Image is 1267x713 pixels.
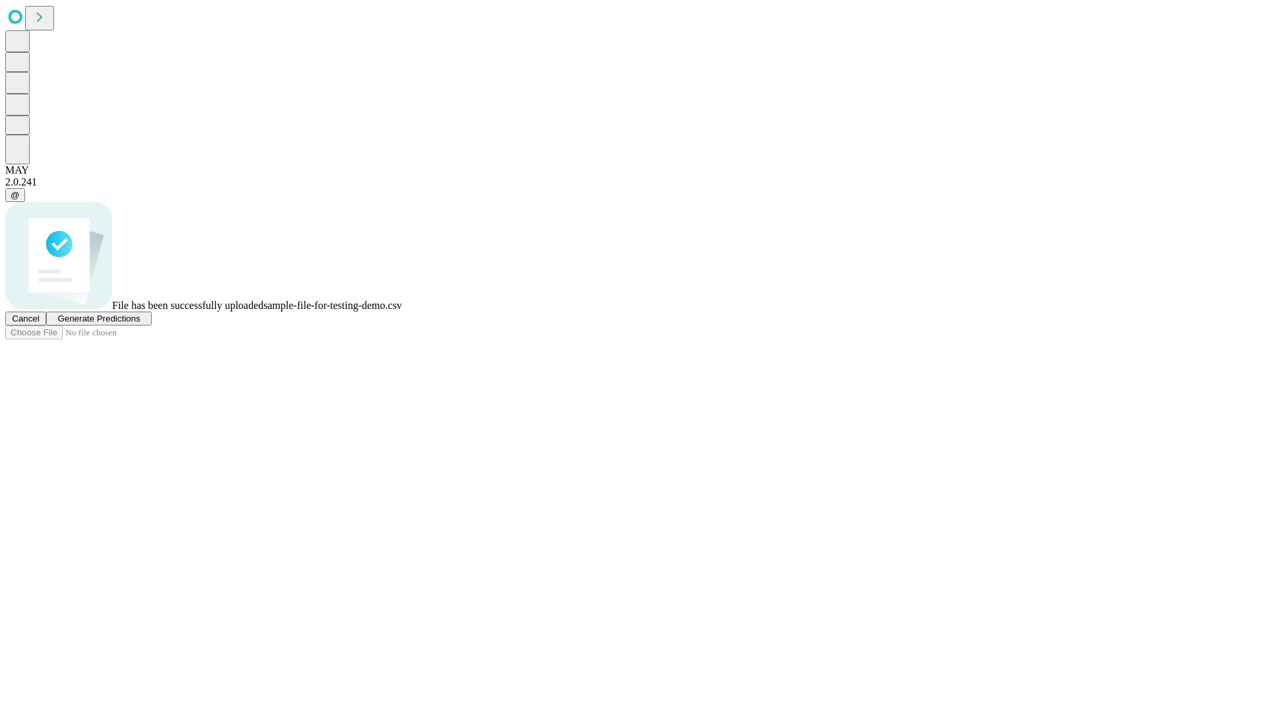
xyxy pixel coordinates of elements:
span: File has been successfully uploaded [112,300,263,311]
div: 2.0.241 [5,176,1262,188]
span: Generate Predictions [57,314,140,323]
button: Generate Predictions [46,312,152,325]
span: Cancel [12,314,40,323]
span: @ [11,190,20,200]
div: MAY [5,164,1262,176]
button: @ [5,188,25,202]
span: sample-file-for-testing-demo.csv [263,300,402,311]
button: Cancel [5,312,46,325]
